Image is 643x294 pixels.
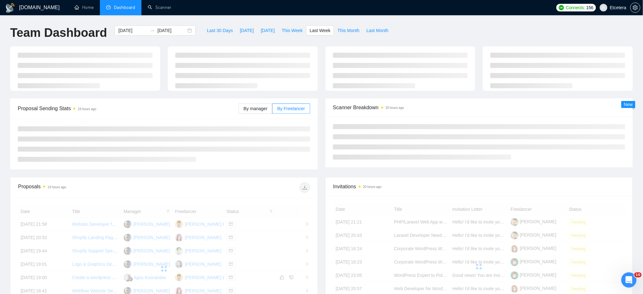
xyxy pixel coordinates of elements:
[203,25,236,36] button: Last 30 Days
[277,106,305,111] span: By Freelancer
[333,104,626,111] span: Scanner Breakdown
[338,27,359,34] span: This Month
[150,28,155,33] span: to
[48,185,66,189] time: 19 hours ago
[261,27,275,34] span: [DATE]
[621,272,637,288] iframe: Intercom live chat
[150,28,155,33] span: swap-right
[257,25,278,36] button: [DATE]
[5,3,15,13] img: logo
[148,5,171,10] a: searchScanner
[244,106,267,111] span: By manager
[18,104,239,112] span: Proposal Sending Stats
[586,4,593,11] span: 156
[386,106,404,110] time: 20 hours ago
[207,27,233,34] span: Last 30 Days
[306,25,334,36] button: Last Week
[282,27,303,34] span: This Week
[559,5,564,10] img: upwork-logo.png
[75,5,94,10] a: homeHome
[18,183,164,193] div: Proposals
[333,183,625,190] span: Invitations
[278,25,306,36] button: This Week
[114,5,135,10] span: Dashboard
[363,25,392,36] button: Last Month
[631,5,640,10] span: setting
[566,4,585,11] span: Connects:
[236,25,257,36] button: [DATE]
[106,5,111,10] span: dashboard
[78,107,96,111] time: 19 hours ago
[366,27,388,34] span: Last Month
[630,5,640,10] a: setting
[624,102,633,107] span: New
[334,25,363,36] button: This Month
[157,27,186,34] input: End date
[363,185,382,189] time: 20 hours ago
[240,27,254,34] span: [DATE]
[601,5,606,10] span: user
[10,25,107,40] h1: Team Dashboard
[118,27,147,34] input: Start date
[310,27,331,34] span: Last Week
[630,3,640,13] button: setting
[634,272,642,277] span: 10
